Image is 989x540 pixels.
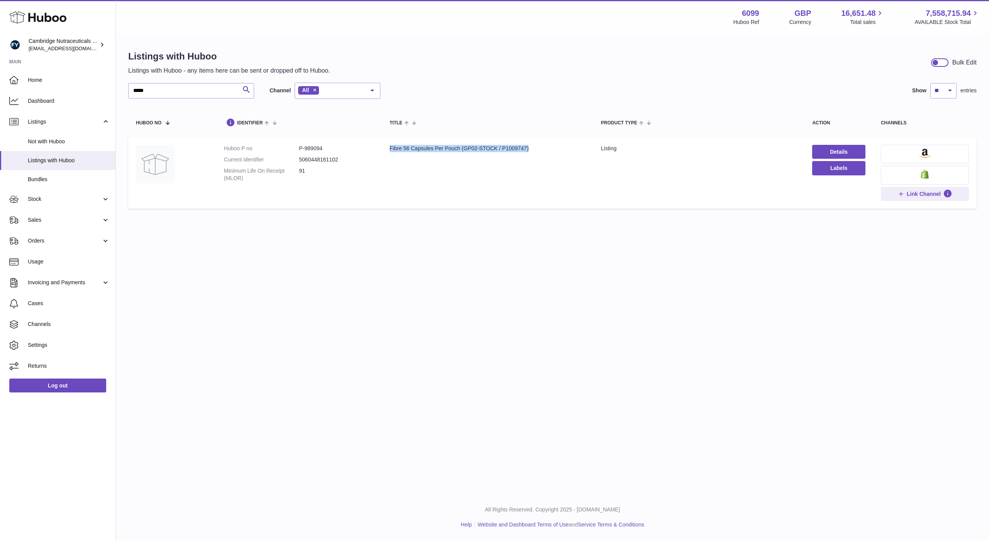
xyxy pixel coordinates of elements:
button: Labels [812,161,865,175]
div: Fibre 56 Capsules Per Pouch (GP02-STOCK / P1009747) [390,145,585,152]
span: 7,558,715.94 [926,8,971,19]
dt: Huboo P no [224,145,299,152]
button: Link Channel [881,187,969,201]
span: [EMAIL_ADDRESS][DOMAIN_NAME] [29,45,114,51]
label: Show [912,87,926,94]
div: channels [881,121,969,126]
span: Invoicing and Payments [28,279,102,286]
span: Cases [28,300,110,307]
span: Returns [28,362,110,370]
span: Link Channel [907,190,941,197]
div: Cambridge Nutraceuticals Ltd [29,37,98,52]
span: Bundles [28,176,110,183]
h1: Listings with Huboo [128,50,330,63]
dt: Minimum Life On Receipt (MLOR) [224,167,299,182]
a: Log out [9,379,106,392]
a: Service Terms & Conditions [578,521,644,528]
img: shopify-small.png [921,170,929,179]
span: Usage [28,258,110,265]
div: Huboo Ref [733,19,759,26]
span: 16,651.48 [841,8,875,19]
li: and [475,521,644,528]
a: Details [812,145,865,159]
span: Settings [28,341,110,349]
span: AVAILABLE Stock Total [914,19,980,26]
label: Channel [270,87,291,94]
img: amazon-small.png [919,149,930,158]
span: Orders [28,237,102,245]
span: Listings with Huboo [28,157,110,164]
span: Sales [28,216,102,224]
strong: GBP [794,8,811,19]
dd: 5060448161102 [299,156,374,163]
div: Currency [789,19,811,26]
a: 16,651.48 Total sales [841,8,884,26]
span: entries [960,87,977,94]
img: huboo@camnutra.com [9,39,21,51]
dd: 91 [299,167,374,182]
span: identifier [237,121,263,126]
span: Huboo no [136,121,161,126]
p: Listings with Huboo - any items here can be sent or dropped off to Huboo. [128,66,330,75]
span: Home [28,76,110,84]
span: Listings [28,118,102,126]
span: Product Type [601,121,637,126]
span: Not with Huboo [28,138,110,145]
img: Fibre 56 Capsules Per Pouch (GP02-STOCK / P1009747) [136,145,175,183]
div: listing [601,145,797,152]
span: Channels [28,321,110,328]
span: Dashboard [28,97,110,105]
dd: P-989094 [299,145,374,152]
span: Stock [28,195,102,203]
span: Total sales [850,19,884,26]
dt: Current identifier [224,156,299,163]
a: Help [461,521,472,528]
div: Bulk Edit [952,58,977,67]
div: action [812,121,865,126]
p: All Rights Reserved. Copyright 2025 - [DOMAIN_NAME] [122,506,983,513]
strong: 6099 [742,8,759,19]
a: 7,558,715.94 AVAILABLE Stock Total [914,8,980,26]
span: title [390,121,402,126]
span: All [302,87,309,93]
a: Website and Dashboard Terms of Use [478,521,569,528]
